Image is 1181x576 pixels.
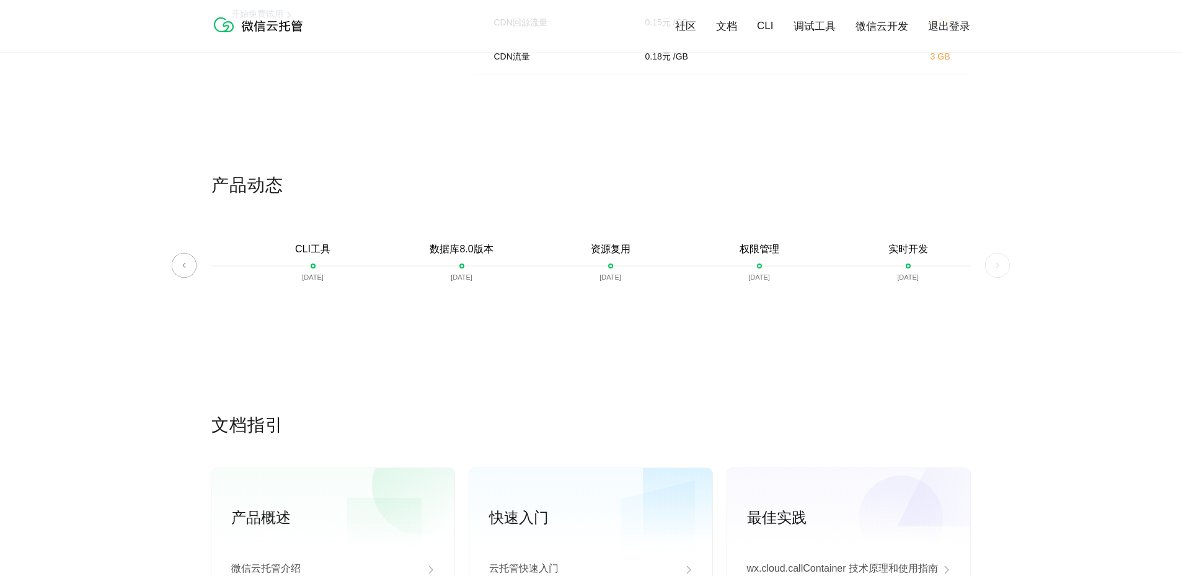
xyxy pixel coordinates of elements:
[928,19,970,33] a: 退出登录
[740,243,779,256] p: 权限管理
[489,508,712,528] p: 快速入门
[673,51,688,63] p: / GB
[675,19,696,33] a: 社区
[430,243,493,256] p: 数据库8.0版本
[645,51,671,63] p: 0.18 元
[747,508,970,528] p: 最佳实践
[231,508,454,528] p: 产品概述
[757,20,773,32] a: CLI
[494,51,628,63] p: CDN流量
[591,243,630,256] p: 资源复用
[211,12,311,37] img: 微信云托管
[211,29,311,39] a: 微信云托管
[211,414,970,438] p: 文档指引
[748,273,770,281] p: [DATE]
[599,273,621,281] p: [DATE]
[888,243,928,256] p: 实时开发
[302,273,324,281] p: [DATE]
[794,19,836,33] a: 调试工具
[897,273,919,281] p: [DATE]
[451,273,472,281] p: [DATE]
[856,19,908,33] a: 微信云开发
[295,243,330,256] p: CLI工具
[716,19,737,33] a: 文档
[211,174,970,198] p: 产品动态
[841,51,950,61] p: 3 GB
